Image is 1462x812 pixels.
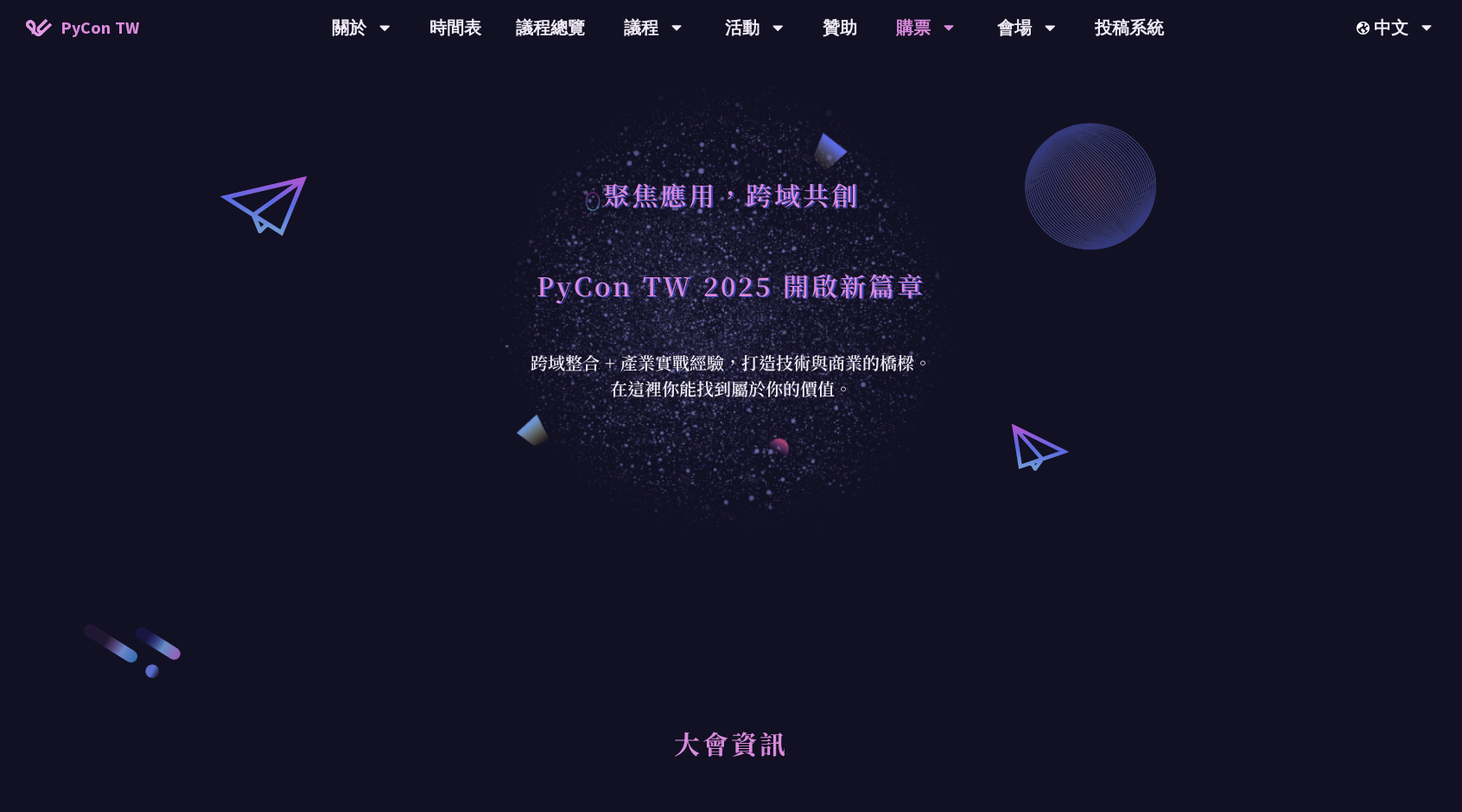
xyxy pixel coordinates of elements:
[519,350,943,402] div: 跨域整合 + 產業實戰經驗，打造技術與商業的橋樑。 在這裡你能找到屬於你的價值。
[9,6,156,49] a: PyCon TW
[26,19,52,36] img: Home icon of PyCon TW 2025
[537,259,925,311] h1: PyCon TW 2025 開啟新篇章
[60,15,139,41] span: PyCon TW
[603,168,860,220] h1: 聚焦應用，跨域共創
[280,708,1182,803] h2: 大會資訊
[1357,22,1374,35] img: Locale Icon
